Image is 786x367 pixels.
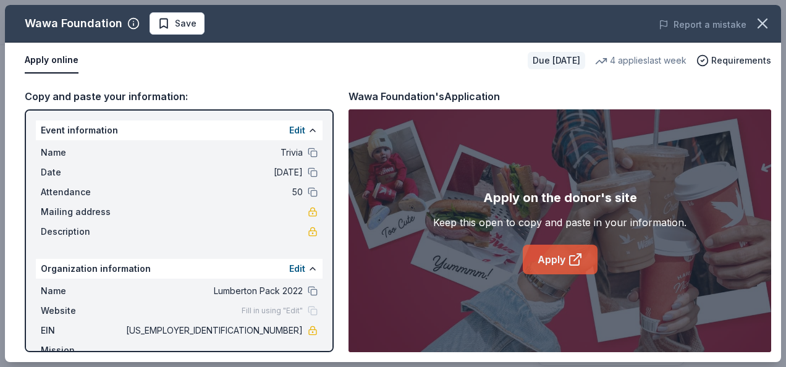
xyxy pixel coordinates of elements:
[150,12,205,35] button: Save
[36,120,323,140] div: Event information
[25,14,122,33] div: Wawa Foundation
[433,215,687,230] div: Keep this open to copy and paste in your information.
[289,261,305,276] button: Edit
[523,245,598,274] a: Apply
[41,165,124,180] span: Date
[25,48,78,74] button: Apply online
[124,165,303,180] span: [DATE]
[41,185,124,200] span: Attendance
[41,323,124,338] span: EIN
[41,205,124,219] span: Mailing address
[242,306,303,316] span: Fill in using "Edit"
[41,145,124,160] span: Name
[124,284,303,298] span: Lumberton Pack 2022
[289,123,305,138] button: Edit
[349,88,500,104] div: Wawa Foundation's Application
[659,17,746,32] button: Report a mistake
[528,52,585,69] div: Due [DATE]
[175,16,196,31] span: Save
[124,145,303,160] span: Trivia
[124,323,303,338] span: [US_EMPLOYER_IDENTIFICATION_NUMBER]
[41,284,124,298] span: Name
[696,53,771,68] button: Requirements
[124,185,303,200] span: 50
[41,303,124,318] span: Website
[36,259,323,279] div: Organization information
[595,53,687,68] div: 4 applies last week
[25,88,334,104] div: Copy and paste your information:
[711,53,771,68] span: Requirements
[483,188,637,208] div: Apply on the donor's site
[41,224,124,239] span: Description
